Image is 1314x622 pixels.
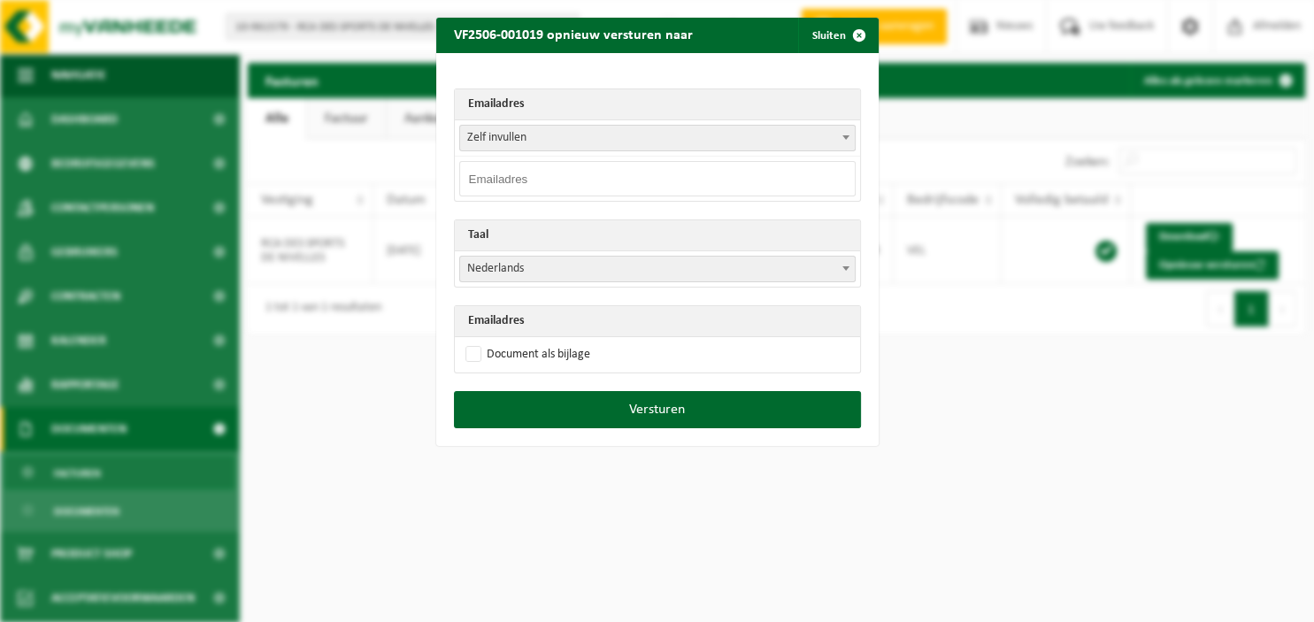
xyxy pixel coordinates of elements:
[455,306,860,337] th: Emailadres
[459,256,856,282] span: Nederlands
[460,257,855,281] span: Nederlands
[460,126,855,150] span: Zelf invullen
[459,125,856,151] span: Zelf invullen
[798,18,877,53] button: Sluiten
[455,220,860,251] th: Taal
[454,391,861,428] button: Versturen
[459,161,856,196] input: Emailadres
[436,18,711,51] h2: VF2506-001019 opnieuw versturen naar
[455,89,860,120] th: Emailadres
[462,342,590,368] label: Document als bijlage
